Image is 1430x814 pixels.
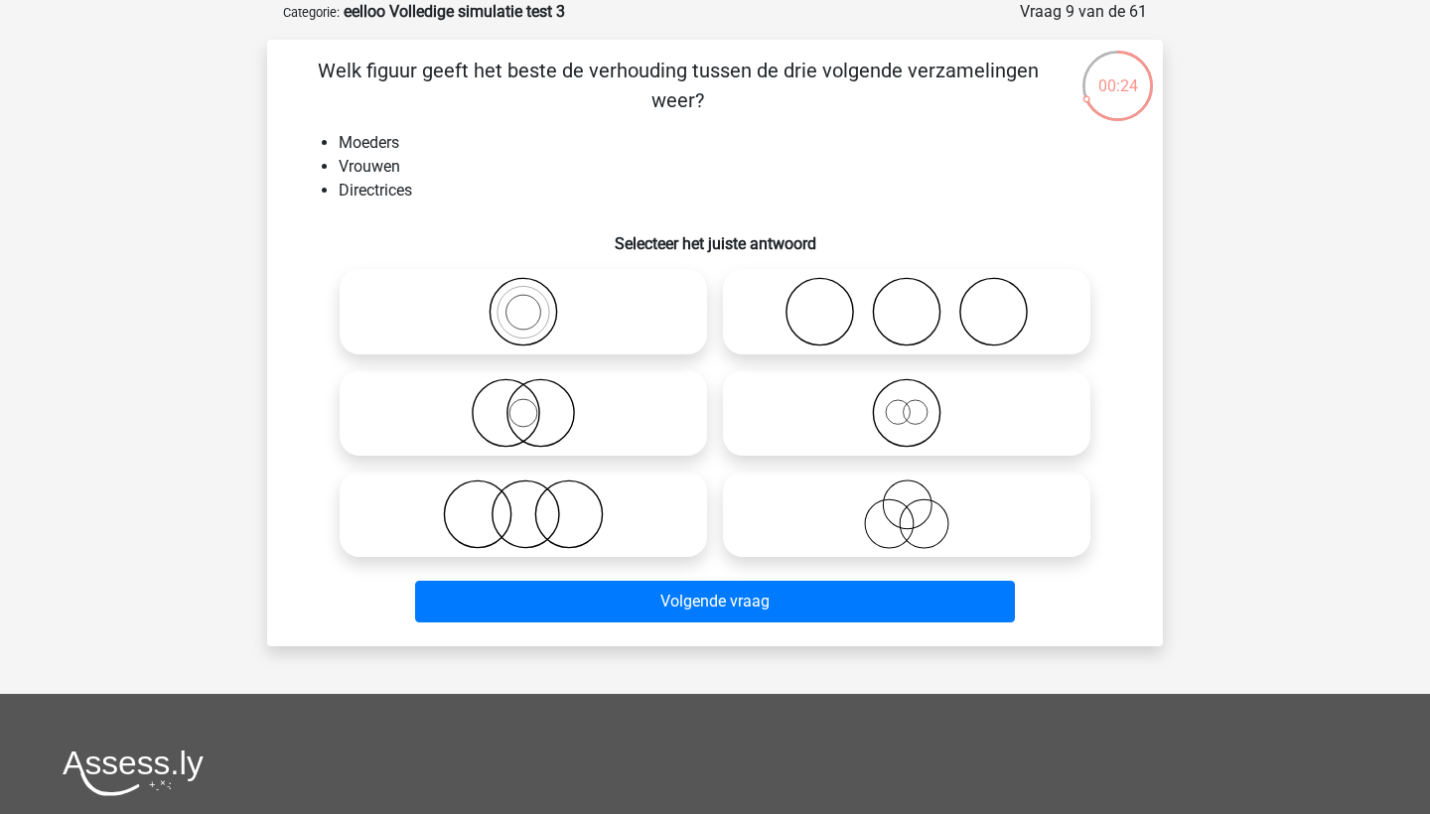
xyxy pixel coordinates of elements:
img: Assessly logo [63,749,204,796]
button: Volgende vraag [415,581,1016,622]
div: 00:24 [1080,49,1155,98]
p: Welk figuur geeft het beste de verhouding tussen de drie volgende verzamelingen weer? [299,56,1057,115]
h6: Selecteer het juiste antwoord [299,218,1131,253]
strong: eelloo Volledige simulatie test 3 [344,2,565,21]
li: Moeders [339,131,1131,155]
small: Categorie: [283,5,340,20]
li: Vrouwen [339,155,1131,179]
li: Directrices [339,179,1131,203]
